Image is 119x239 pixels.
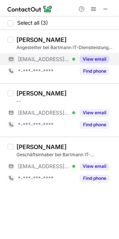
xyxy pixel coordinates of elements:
[18,163,70,170] span: [EMAIL_ADDRESS][DOMAIN_NAME]
[17,20,48,26] span: Select all (3)
[80,163,109,170] button: Reveal Button
[16,151,115,158] div: Geschäftsinhaber bei Bartmann IT-Dienstleistungen OHG
[16,98,115,105] div: --
[80,55,109,63] button: Reveal Button
[18,56,70,63] span: [EMAIL_ADDRESS][DOMAIN_NAME]
[80,109,109,117] button: Reveal Button
[16,44,115,51] div: Angestellter bei Bartmann IT-Dienstleistungen OHG
[16,90,67,97] div: [PERSON_NAME]
[80,121,109,128] button: Reveal Button
[7,4,52,13] img: ContactOut v5.3.10
[80,67,109,75] button: Reveal Button
[80,175,109,182] button: Reveal Button
[16,143,67,151] div: [PERSON_NAME]
[18,109,70,116] span: [EMAIL_ADDRESS][DOMAIN_NAME]
[16,36,67,43] div: [PERSON_NAME]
